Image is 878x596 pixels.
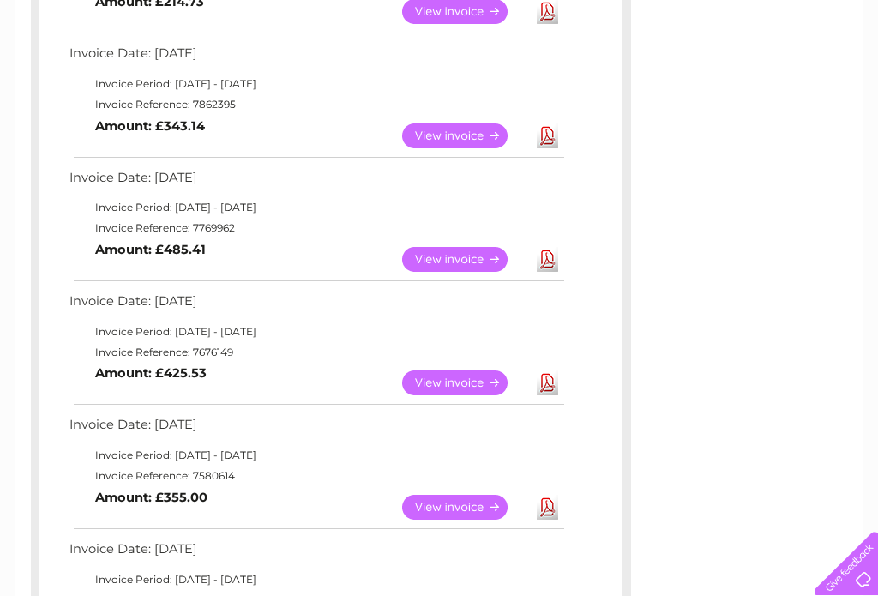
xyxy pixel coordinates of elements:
[729,73,754,86] a: Blog
[65,322,567,342] td: Invoice Period: [DATE] - [DATE]
[402,495,528,520] a: View
[65,342,567,363] td: Invoice Reference: 7676149
[537,495,558,520] a: Download
[402,370,528,395] a: View
[35,9,845,83] div: Clear Business is a trading name of Verastar Limited (registered in [GEOGRAPHIC_DATA] No. 3667643...
[619,73,657,86] a: Energy
[65,569,567,590] td: Invoice Period: [DATE] - [DATE]
[537,247,558,272] a: Download
[65,74,567,94] td: Invoice Period: [DATE] - [DATE]
[65,218,567,238] td: Invoice Reference: 7769962
[65,42,567,74] td: Invoice Date: [DATE]
[65,166,567,198] td: Invoice Date: [DATE]
[65,538,567,569] td: Invoice Date: [DATE]
[65,94,567,115] td: Invoice Reference: 7862395
[95,118,205,134] b: Amount: £343.14
[402,247,528,272] a: View
[821,73,862,86] a: Log out
[65,466,567,486] td: Invoice Reference: 7580614
[95,490,207,505] b: Amount: £355.00
[555,9,673,30] a: 0333 014 3131
[95,365,207,381] b: Amount: £425.53
[65,197,567,218] td: Invoice Period: [DATE] - [DATE]
[65,413,567,445] td: Invoice Date: [DATE]
[576,73,609,86] a: Water
[537,370,558,395] a: Download
[65,290,567,322] td: Invoice Date: [DATE]
[65,445,567,466] td: Invoice Period: [DATE] - [DATE]
[537,123,558,148] a: Download
[95,242,206,257] b: Amount: £485.41
[764,73,806,86] a: Contact
[31,45,118,97] img: logo.png
[667,73,719,86] a: Telecoms
[402,123,528,148] a: View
